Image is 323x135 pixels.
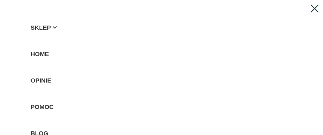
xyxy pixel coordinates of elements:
span: SKLEP [31,23,51,32]
a: HOME [18,46,61,62]
span: HOME [31,50,49,58]
span: OPINIE [31,76,51,85]
a: OPINIE [18,72,64,89]
a: POMOC [18,98,66,115]
span: POMOC [31,102,54,111]
a: SKLEP [18,19,63,36]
